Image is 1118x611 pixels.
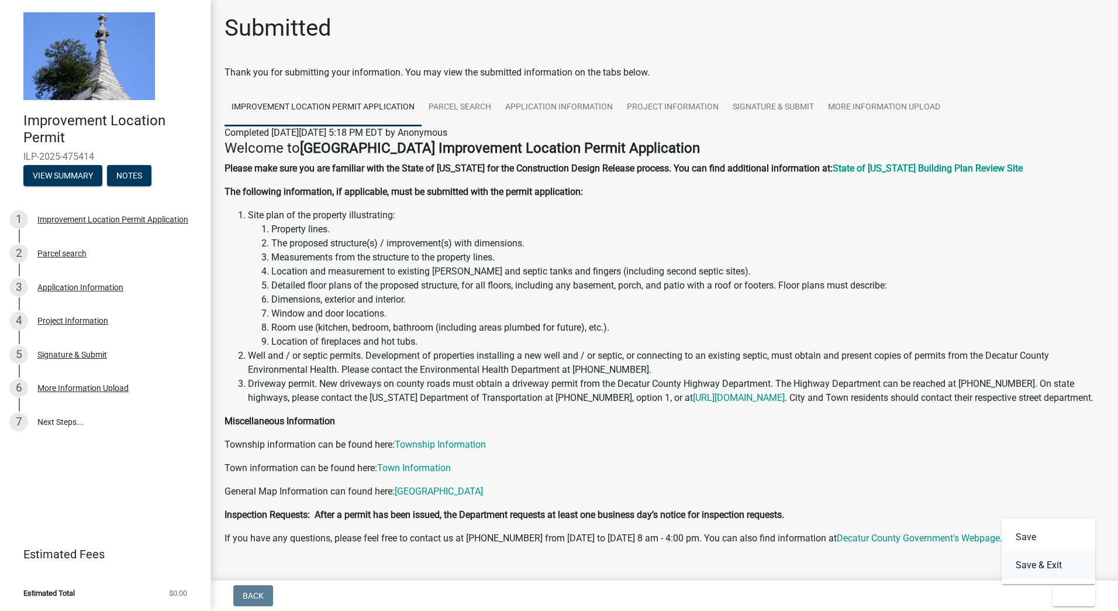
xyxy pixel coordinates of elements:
div: Signature & Submit [37,351,107,359]
div: 6 [9,379,28,397]
button: Back [233,585,273,606]
p: If you have any questions, please feel free to contact us at [PHONE_NUMBER] from [DATE] to [DATE]... [225,531,1104,545]
span: Back [243,591,264,600]
strong: Inspection Requests: After a permit has been issued, the Department requests at least one busines... [225,509,784,520]
div: Parcel search [37,249,87,258]
p: Town information can be found here: [225,461,1104,475]
a: Decatur County Government's Webpage. [837,533,1002,544]
a: Town Information [377,462,451,473]
li: Measurements from the structure to the property lines. [271,250,1104,265]
a: Improvement Location Permit Application [225,89,422,126]
a: Estimated Fees [9,543,192,566]
strong: Miscellaneous Information [225,416,335,427]
span: Estimated Total [23,589,75,597]
li: Location and measurement to existing [PERSON_NAME] and septic tanks and fingers (including second... [271,265,1104,279]
div: 1 [9,210,28,229]
span: ILP-2025-475414 [23,151,187,162]
div: Improvement Location Permit Application [37,215,188,224]
span: Exit [1062,591,1079,600]
a: Signature & Submit [726,89,821,126]
li: Property lines. [271,222,1104,236]
div: 4 [9,311,28,330]
div: 5 [9,345,28,364]
li: Detailed floor plans of the proposed structure, for all floors, including any basement, porch, an... [271,279,1104,293]
a: Township Information [395,439,486,450]
button: Notes [107,165,151,186]
h1: Submitted [225,14,332,42]
img: Decatur County, Indiana [23,12,155,100]
li: Well and / or septic permits. Development of properties installing a new well and / or septic, or... [248,349,1104,377]
button: Save [1002,523,1095,551]
button: Exit [1053,585,1095,606]
a: More Information Upload [821,89,947,126]
div: Exit [1002,519,1095,584]
li: Site plan of the property illustrating: [248,208,1104,349]
li: Location of fireplaces and hot tubs. [271,335,1104,349]
div: Project Information [37,317,108,325]
div: Application Information [37,283,123,291]
span: Completed [DATE][DATE] 5:18 PM EDT by Anonymous [225,127,447,138]
strong: The following information, if applicable, must be submitted with the permit application: [225,186,583,197]
div: Thank you for submitting your information. You may view the submitted information on the tabs below. [225,66,1104,80]
a: Application Information [498,89,620,126]
h4: Improvement Location Permit [23,112,201,146]
div: 2 [9,244,28,263]
a: [GEOGRAPHIC_DATA] [395,486,483,497]
button: View Summary [23,165,102,186]
li: The proposed structure(s) / improvement(s) with dimensions. [271,236,1104,250]
li: Window and door locations. [271,307,1104,321]
div: More Information Upload [37,384,129,392]
p: Township information can be found here: [225,438,1104,452]
p: General Map Information can found here: [225,485,1104,499]
strong: [GEOGRAPHIC_DATA] Improvement Location Permit Application [300,140,700,156]
wm-modal-confirm: Notes [107,171,151,181]
span: $0.00 [169,589,187,597]
div: 7 [9,413,28,431]
a: Project Information [620,89,726,126]
h4: Welcome to [225,140,1104,157]
div: 3 [9,278,28,297]
strong: Please make sure you are familiar with the State of [US_STATE] for the Construction Design Releas... [225,163,833,174]
button: Save & Exit [1002,551,1095,579]
a: [URL][DOMAIN_NAME] [693,392,785,403]
li: Dimensions, exterior and interior. [271,293,1104,307]
wm-modal-confirm: Summary [23,171,102,181]
li: Driveway permit. New driveways on county roads must obtain a driveway permit from the Decatur Cou... [248,377,1104,405]
a: Parcel search [422,89,498,126]
li: Room use (kitchen, bedroom, bathroom (including areas plumbed for future), etc.). [271,321,1104,335]
a: State of [US_STATE] Building Plan Review Site [833,163,1023,174]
